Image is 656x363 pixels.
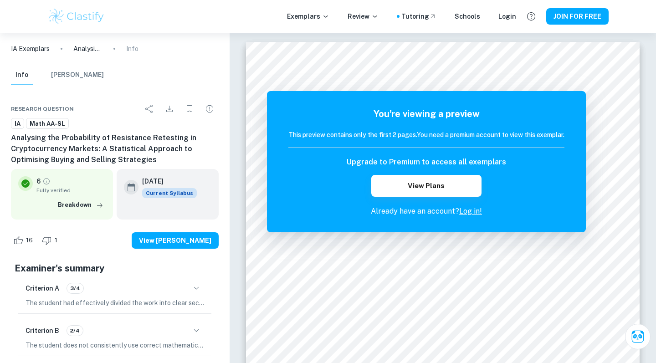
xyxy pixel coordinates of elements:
[47,7,105,26] img: Clastify logo
[142,188,197,198] span: Current Syllabus
[160,100,179,118] div: Download
[36,176,41,186] p: 6
[73,44,102,54] p: Analysing the Probability of Resistance Retesting in Cryptocurrency Markets: A Statistical Approa...
[200,100,219,118] div: Report issue
[11,105,74,113] span: Research question
[142,188,197,198] div: This exemplar is based on the current syllabus. Feel free to refer to it for inspiration/ideas wh...
[126,44,138,54] p: Info
[11,65,33,85] button: Info
[51,65,104,85] button: [PERSON_NAME]
[21,236,38,245] span: 16
[523,9,539,24] button: Help and Feedback
[42,177,51,185] a: Grade fully verified
[67,327,83,335] span: 2/4
[347,157,506,168] h6: Upgrade to Premium to access all exemplars
[546,8,609,25] button: JOIN FOR FREE
[11,118,24,129] a: IA
[67,284,83,292] span: 3/4
[26,118,69,129] a: Math AA-SL
[50,236,62,245] span: 1
[26,340,204,350] p: The student does not consistently use correct mathematical notation, as evidenced by the misuse o...
[26,119,68,128] span: Math AA-SL
[288,107,564,121] h5: You're viewing a preview
[348,11,379,21] p: Review
[288,130,564,140] h6: This preview contains only the first 2 pages. You need a premium account to view this exemplar.
[625,324,651,349] button: Ask Clai
[142,176,190,186] h6: [DATE]
[11,233,38,248] div: Like
[36,186,106,194] span: Fully verified
[288,206,564,217] p: Already have an account?
[26,298,204,308] p: The student had effectively divided the work into clear sections, including an introduction, body...
[180,100,199,118] div: Bookmark
[401,11,436,21] a: Tutoring
[26,326,59,336] h6: Criterion B
[11,119,24,128] span: IA
[455,11,480,21] a: Schools
[371,175,482,197] button: View Plans
[132,232,219,249] button: View [PERSON_NAME]
[140,100,159,118] div: Share
[498,11,516,21] a: Login
[11,44,50,54] a: IA Exemplars
[11,133,219,165] h6: Analysing the Probability of Resistance Retesting in Cryptocurrency Markets: A Statistical Approa...
[287,11,329,21] p: Exemplars
[459,207,482,215] a: Log in!
[26,283,59,293] h6: Criterion A
[40,233,62,248] div: Dislike
[56,198,106,212] button: Breakdown
[15,261,215,275] h5: Examiner's summary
